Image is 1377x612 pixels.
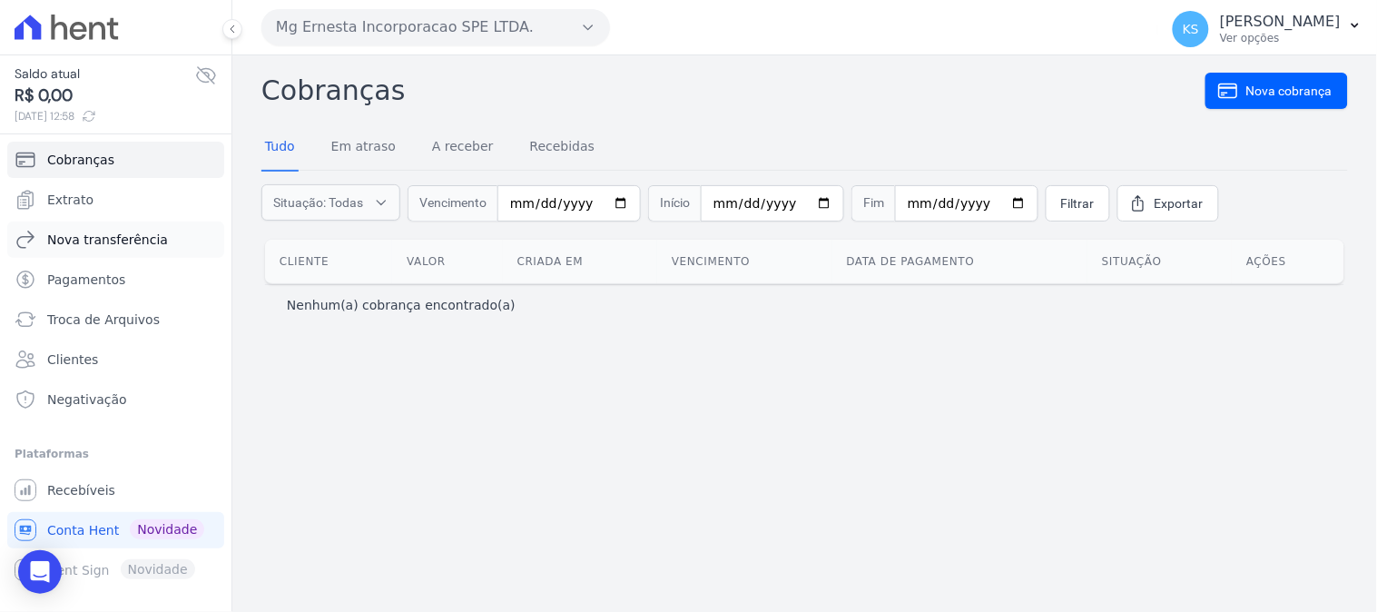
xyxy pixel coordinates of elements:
a: Em atraso [328,124,399,172]
a: Nova cobrança [1205,73,1348,109]
a: Pagamentos [7,262,224,298]
a: Recebidas [526,124,599,172]
span: Pagamentos [47,271,125,289]
th: Cliente [265,240,392,283]
span: Extrato [47,191,93,209]
span: Nova cobrança [1246,82,1333,100]
span: Recebíveis [47,481,115,499]
span: R$ 0,00 [15,84,195,108]
a: Conta Hent Novidade [7,512,224,548]
a: Recebíveis [7,472,224,508]
a: Cobranças [7,142,224,178]
span: Filtrar [1061,194,1095,212]
span: Exportar [1155,194,1204,212]
span: Vencimento [408,185,497,222]
th: Situação [1087,240,1232,283]
span: Troca de Arquivos [47,311,160,329]
th: Criada em [503,240,657,283]
a: Clientes [7,341,224,378]
a: Extrato [7,182,224,218]
th: Valor [392,240,502,283]
th: Data de pagamento [832,240,1088,283]
span: Início [648,185,701,222]
a: Negativação [7,381,224,418]
th: Vencimento [657,240,831,283]
span: Situação: Todas [273,193,363,212]
button: Mg Ernesta Incorporacao SPE LTDA. [261,9,610,45]
th: Ações [1232,240,1344,283]
button: Situação: Todas [261,184,400,221]
div: Plataformas [15,443,217,465]
nav: Sidebar [15,142,217,588]
span: Saldo atual [15,64,195,84]
a: Nova transferência [7,222,224,258]
span: Nova transferência [47,231,168,249]
p: [PERSON_NAME] [1220,13,1341,31]
a: Tudo [261,124,299,172]
span: Cobranças [47,151,114,169]
span: KS [1183,23,1199,35]
button: KS [PERSON_NAME] Ver opções [1158,4,1377,54]
a: Troca de Arquivos [7,301,224,338]
span: Negativação [47,390,127,409]
span: Novidade [130,519,204,539]
p: Nenhum(a) cobrança encontrado(a) [287,296,516,314]
span: [DATE] 12:58 [15,108,195,124]
a: Exportar [1117,185,1219,222]
div: Open Intercom Messenger [18,550,62,594]
p: Ver opções [1220,31,1341,45]
span: Fim [851,185,895,222]
span: Conta Hent [47,521,119,539]
a: Filtrar [1046,185,1110,222]
h2: Cobranças [261,70,1205,111]
span: Clientes [47,350,98,369]
a: A receber [428,124,497,172]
